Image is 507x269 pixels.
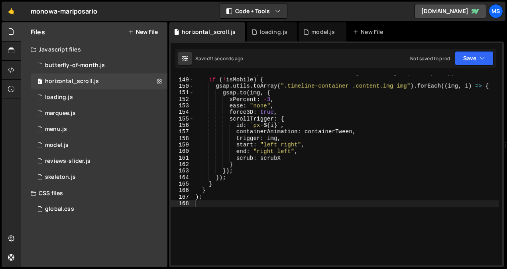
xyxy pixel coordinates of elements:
[171,148,194,154] div: 160
[31,137,167,153] div: 16967/46905.js
[311,28,335,36] div: model.js
[45,62,105,69] div: butterfly-of-month.js
[171,142,194,148] div: 159
[171,89,194,96] div: 151
[171,83,194,89] div: 150
[182,28,236,36] div: horizontal_scroll.js
[415,4,486,18] a: [DOMAIN_NAME]
[455,51,493,65] button: Save
[31,73,167,89] div: 16967/46535.js
[171,174,194,181] div: 164
[21,185,167,201] div: CSS files
[31,121,167,137] div: 16967/46877.js
[171,155,194,161] div: 161
[2,2,21,21] a: 🤙
[37,79,42,85] span: 1
[45,94,73,101] div: loading.js
[171,194,194,200] div: 167
[31,201,167,217] div: 16967/46887.css
[31,6,97,16] div: monowa-mariposario
[45,206,74,213] div: global.css
[195,55,243,62] div: Saved
[171,200,194,207] div: 168
[171,77,194,83] div: 149
[31,89,167,105] div: 16967/46876.js
[31,105,167,121] div: 16967/46534.js
[171,129,194,135] div: 157
[220,4,287,18] button: Code + Tools
[45,78,99,85] div: horizontal_scroll.js
[128,29,158,35] button: New File
[45,174,76,181] div: skeleton.js
[171,187,194,194] div: 166
[210,55,243,62] div: 11 seconds ago
[171,161,194,168] div: 162
[171,181,194,187] div: 165
[45,126,67,133] div: menu.js
[171,168,194,174] div: 163
[171,103,194,109] div: 153
[171,135,194,142] div: 158
[31,57,167,73] div: 16967/46875.js
[45,142,69,149] div: model.js
[45,110,76,117] div: marquee.js
[45,158,90,165] div: reviews-slider.js
[171,109,194,115] div: 154
[260,28,288,36] div: loading.js
[31,169,167,185] div: 16967/46878.js
[171,116,194,122] div: 155
[489,4,503,18] a: ms
[410,55,450,62] div: Not saved to prod
[171,96,194,103] div: 152
[31,153,167,169] div: 16967/46536.js
[353,28,386,36] div: New File
[31,28,45,36] h2: Files
[21,42,167,57] div: Javascript files
[171,122,194,129] div: 156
